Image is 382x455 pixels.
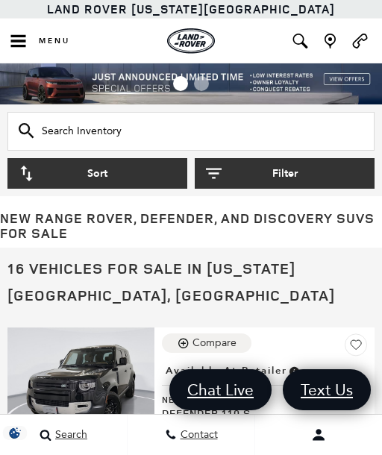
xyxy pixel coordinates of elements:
[7,327,154,438] img: 2025 LAND ROVER Defender 110 S
[162,362,367,420] a: Available at RetailerNew 2025Defender 110 S
[180,380,261,400] span: Chat Live
[167,28,215,54] img: Land Rover
[195,158,375,189] button: Filter
[39,36,70,46] span: Menu
[192,336,237,350] div: Compare
[351,34,369,48] a: Call Land Rover Colorado Springs
[283,369,371,410] a: Text Us
[167,28,215,54] a: land-rover
[287,364,301,377] span: Vehicle is in stock and ready for immediate delivery. Due to demand, availability is subject to c...
[194,76,209,91] span: Go to slide 2
[7,112,375,151] input: Search Inventory
[345,333,367,360] button: Save Vehicle
[177,429,218,442] span: Contact
[293,380,360,400] span: Text Us
[162,333,251,353] button: Compare Vehicle
[51,429,87,442] span: Search
[173,76,188,91] span: Go to slide 1
[162,407,356,420] span: Defender 110 S
[166,364,287,377] span: Available at Retailer
[7,258,335,305] span: 16 Vehicles for Sale in [US_STATE][GEOGRAPHIC_DATA], [GEOGRAPHIC_DATA]
[169,369,272,410] a: Chat Live
[285,19,315,63] button: Open the inventory search
[47,1,335,17] a: Land Rover [US_STATE][GEOGRAPHIC_DATA]
[255,416,382,454] button: Open user profile menu
[162,393,356,407] span: New 2025
[7,158,187,189] button: Sort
